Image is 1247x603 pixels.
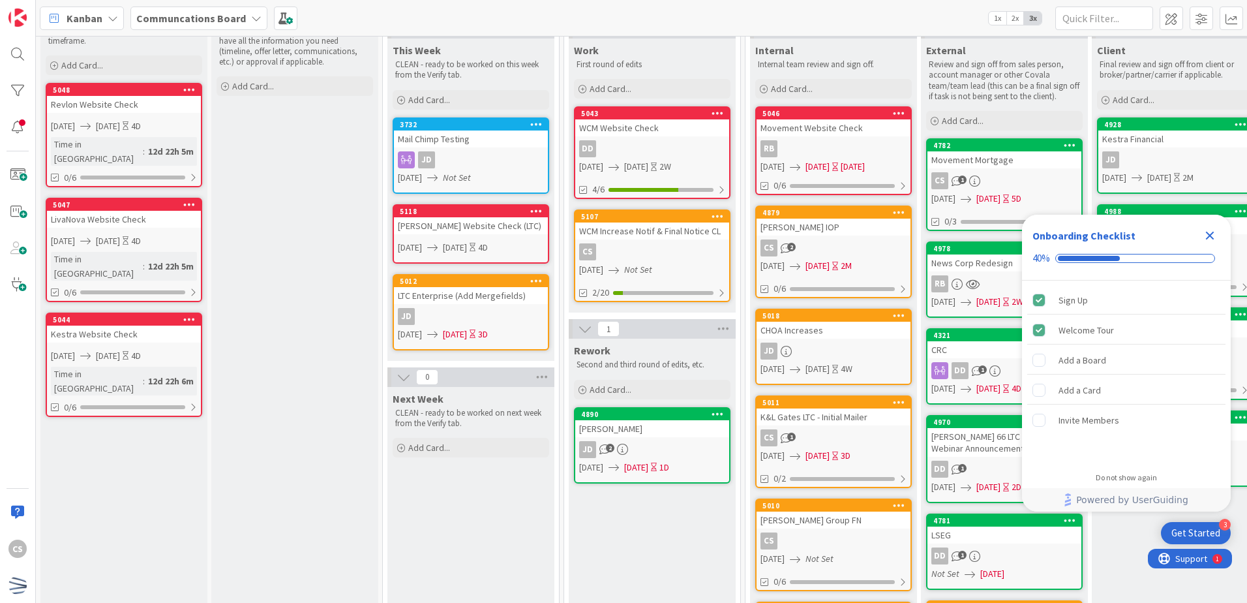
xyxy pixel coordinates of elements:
div: 2W [659,160,671,174]
span: 2 [606,444,614,452]
div: Revlon Website Check [47,96,201,113]
span: : [143,374,145,388]
div: 4W [841,362,852,376]
div: 4978 [933,244,1081,253]
a: 4781LSEGDDNot Set[DATE] [926,514,1083,590]
span: Add Card... [590,384,631,395]
div: 5043WCM Website Check [575,108,729,136]
a: 5046Movement Website CheckRB[DATE][DATE][DATE]0/6 [755,106,912,195]
p: CLEANING - Tasks that need to be analyzed and completed soon. Please be sure you have all the inf... [219,14,370,67]
span: 1x [989,12,1006,25]
span: Work [574,44,599,57]
span: [DATE] [51,119,75,133]
div: DD [579,140,596,157]
span: [DATE] [760,362,785,376]
div: 5018CHOA Increases [757,310,910,339]
div: Add a Card is incomplete. [1027,376,1225,405]
div: LTC Enterprise (Add Mergefields) [394,287,548,304]
a: 5048Revlon Website Check[DATE][DATE]4DTime in [GEOGRAPHIC_DATA]:12d 22h 5m0/6 [46,83,202,187]
span: [DATE] [805,160,830,174]
div: 4D [478,241,488,255]
span: [DATE] [976,192,1000,206]
span: [DATE] [760,160,785,174]
span: 0/6 [774,282,786,296]
div: 5010 [762,501,910,510]
span: [DATE] [96,234,120,248]
span: External [926,44,966,57]
a: 5047LivaNova Website Check[DATE][DATE]4DTime in [GEOGRAPHIC_DATA]:12d 22h 5m0/6 [46,198,202,302]
div: 4D [131,119,141,133]
div: Kestra Website Check [47,326,201,343]
div: 5118 [394,206,548,217]
span: Add Card... [408,94,450,106]
div: Checklist Container [1022,215,1231,512]
span: Add Card... [1113,94,1154,106]
div: CS [760,533,777,549]
span: [DATE] [976,295,1000,309]
span: [DATE] [805,259,830,273]
div: Footer [1022,488,1231,512]
span: Internal [755,44,794,57]
span: 0/6 [64,401,76,414]
span: 0/6 [64,171,76,185]
span: [DATE] [398,171,422,185]
div: 4978News Corp Redesign [927,243,1081,271]
a: Powered by UserGuiding [1029,488,1224,512]
p: CLEAN - ready to be worked on this week from the Verify tab. [395,59,547,81]
div: Add a Card [1059,382,1101,398]
div: 5011K&L Gates LTC - Initial Mailer [757,397,910,425]
span: : [143,259,145,273]
div: 4970 [927,416,1081,428]
div: 3732 [400,120,548,129]
div: RB [927,275,1081,292]
div: CS [575,243,729,260]
span: [DATE] [976,382,1000,395]
div: Mail Chimp Testing [394,131,548,147]
div: 5118 [400,207,548,216]
div: Add a Board [1059,352,1106,368]
span: [DATE] [443,241,467,255]
div: Checklist progress: 40% [1032,253,1220,264]
div: 5018 [762,311,910,320]
div: 5012 [400,277,548,286]
span: [DATE] [931,480,955,494]
div: 5107 [575,211,729,223]
div: 5046 [762,109,910,118]
div: Open Get Started checklist, remaining modules: 3 [1161,522,1231,544]
span: 2 [787,243,796,251]
div: Checklist items [1022,281,1231,464]
a: 5012LTC Enterprise (Add Mergefields)JD[DATE][DATE]3D [393,274,549,350]
a: 5018CHOA IncreasesJD[DATE][DATE]4W [755,309,912,385]
span: [DATE] [976,480,1000,494]
span: [DATE] [1147,171,1171,185]
span: [DATE] [931,295,955,309]
div: 5118[PERSON_NAME] Website Check (LTC) [394,206,548,234]
div: CS [757,429,910,446]
div: 5011 [757,397,910,409]
p: First round of edits [577,59,728,70]
div: Welcome Tour is complete. [1027,316,1225,345]
span: 0/2 [774,472,786,486]
div: DD [931,461,948,478]
div: Invite Members [1059,412,1119,428]
div: JD [757,343,910,360]
div: JD [394,151,548,168]
p: CLEAN - ready to be worked on next week from the Verify tab. [395,408,547,429]
a: 5010[PERSON_NAME] Group FNCS[DATE]Not Set0/6 [755,499,912,591]
span: 2x [1006,12,1024,25]
div: 5048Revlon Website Check [47,84,201,113]
p: Review and sign off from sales person, account manager or other Covala team/team lead (this can b... [929,59,1080,102]
span: 1 [787,433,796,441]
div: 3D [478,328,488,341]
div: 5047 [47,199,201,211]
div: Time in [GEOGRAPHIC_DATA] [51,367,143,395]
div: Close Checklist [1199,225,1220,246]
a: 5011K&L Gates LTC - Initial MailerCS[DATE][DATE]3D0/2 [755,395,912,488]
a: 5107WCM Increase Notif & Final Notice CLCS[DATE]Not Set2/20 [574,209,730,302]
span: [DATE] [398,241,422,255]
div: 5D [1012,192,1021,206]
div: 5044 [47,314,201,326]
p: Second and third round of edits, etc. [577,360,728,370]
div: [PERSON_NAME] IOP [757,219,910,236]
div: JD [579,441,596,458]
